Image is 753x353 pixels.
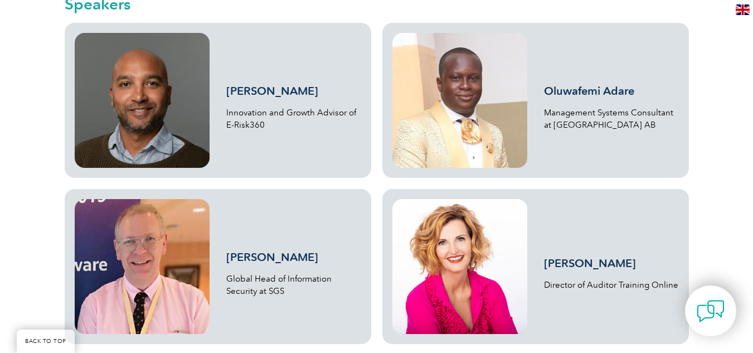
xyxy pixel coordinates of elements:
img: craig [75,33,210,168]
a: [PERSON_NAME] [544,257,636,270]
p: Global Head of Information Security at SGS [226,273,361,297]
img: en [736,4,750,15]
p: Innovation and Growth Advisor of E-Risk360 [226,107,361,131]
p: Director of Auditor Training Online [544,279,679,291]
a: [PERSON_NAME] [226,250,318,264]
img: contact-chat.png [697,297,725,325]
a: [PERSON_NAME] [226,84,318,98]
img: Willy [75,199,210,334]
a: Oluwafemi Adare [544,84,634,98]
img: jackie [392,199,527,334]
p: Management Systems Consultant at [GEOGRAPHIC_DATA] AB [544,107,679,131]
a: BACK TO TOP [17,330,75,353]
